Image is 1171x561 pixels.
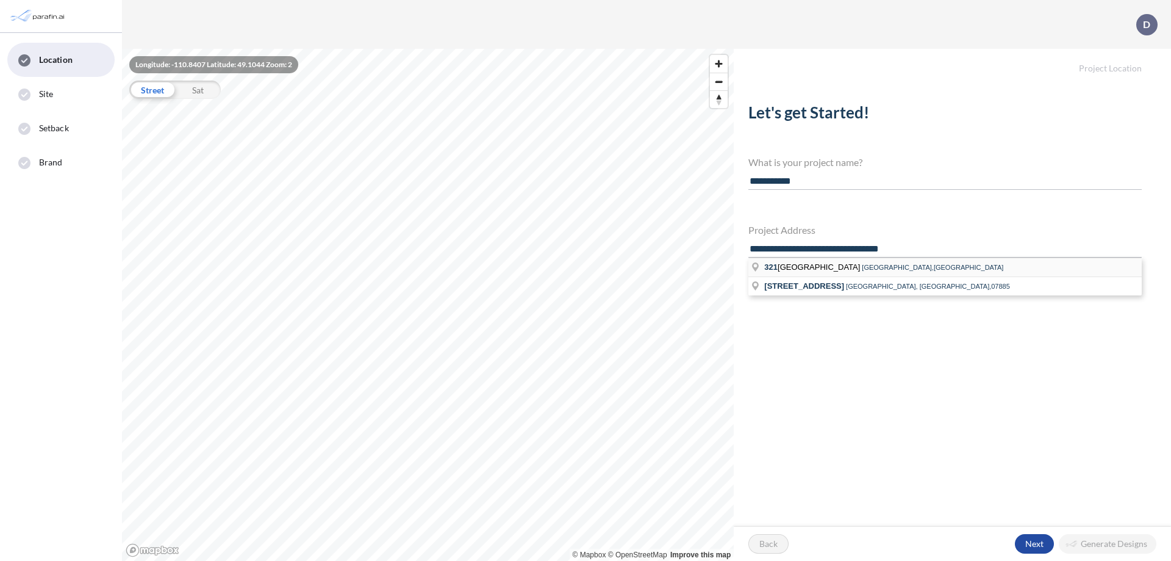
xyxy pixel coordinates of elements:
span: [STREET_ADDRESS] [764,281,844,291]
h4: What is your project name? [748,156,1142,168]
div: Sat [175,81,221,99]
span: Brand [39,156,63,168]
span: Site [39,88,53,100]
a: Mapbox [573,551,606,559]
span: [GEOGRAPHIC_DATA], [GEOGRAPHIC_DATA],07885 [846,283,1010,290]
button: Zoom out [710,73,728,90]
h5: Project Location [734,49,1171,74]
a: OpenStreetMap [608,551,667,559]
span: Location [39,54,73,66]
a: Improve this map [670,551,731,559]
p: D [1143,19,1150,30]
span: 321 [764,262,778,272]
canvas: Map [122,49,734,561]
p: Next [1025,538,1044,550]
h2: Let's get Started! [748,103,1142,127]
span: Setback [39,122,69,134]
img: Parafin [9,5,68,27]
h4: Project Address [748,224,1142,236]
button: Zoom in [710,55,728,73]
span: [GEOGRAPHIC_DATA] [764,262,862,272]
span: Reset bearing to north [710,91,728,108]
div: Longitude: -110.8407 Latitude: 49.1044 Zoom: 2 [129,56,298,73]
button: Reset bearing to north [710,90,728,108]
a: Mapbox homepage [126,543,179,557]
button: Next [1015,534,1054,554]
span: [GEOGRAPHIC_DATA],[GEOGRAPHIC_DATA] [862,264,1003,271]
div: Street [129,81,175,99]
